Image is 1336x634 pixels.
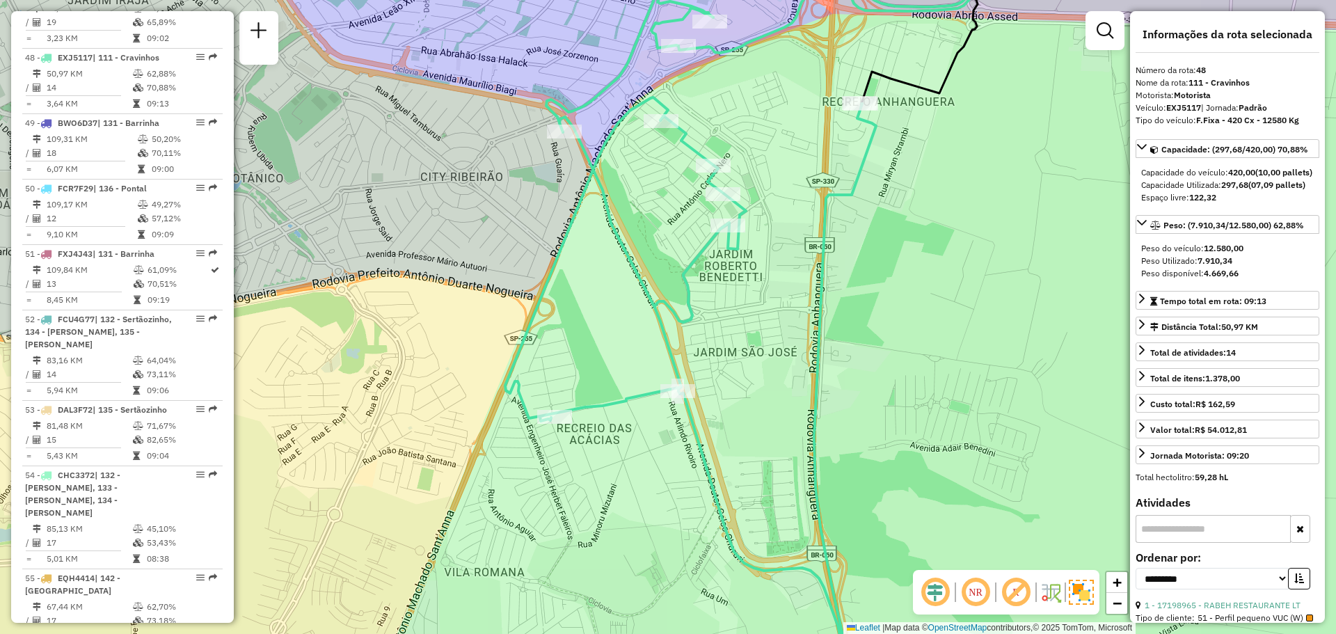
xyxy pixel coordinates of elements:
[58,248,93,259] span: FXJ4J43
[25,470,120,518] span: | 132 - [PERSON_NAME], 133 - [PERSON_NAME], 134 - [PERSON_NAME]
[33,70,41,78] i: Distância Total
[151,198,217,212] td: 49,27%
[25,449,32,463] td: =
[58,52,93,63] span: EXJ5117
[1198,255,1232,266] strong: 7.910,34
[33,149,41,157] i: Total de Atividades
[133,84,143,92] i: % de utilização da cubagem
[1113,594,1122,612] span: −
[146,81,216,95] td: 70,88%
[97,118,159,128] span: | 131 - Barrinha
[146,367,216,381] td: 73,11%
[46,67,132,81] td: 50,97 KM
[133,356,143,365] i: % de utilização do peso
[58,314,95,324] span: FCU4G77
[1221,322,1258,332] span: 50,97 KM
[133,436,143,444] i: % de utilização da cubagem
[209,184,217,192] em: Rota exportada
[196,573,205,582] em: Opções
[1136,291,1319,310] a: Tempo total em rota: 09:13
[245,17,273,48] a: Nova sessão e pesquisa
[93,404,167,415] span: | 135 - Sertãozinho
[209,249,217,257] em: Rota exportada
[33,603,41,611] i: Distância Total
[25,433,32,447] td: /
[46,614,132,628] td: 17
[1226,347,1236,358] strong: 14
[46,354,132,367] td: 83,16 KM
[25,614,32,628] td: /
[196,184,205,192] em: Opções
[33,539,41,547] i: Total de Atividades
[196,118,205,127] em: Opções
[1160,296,1266,306] span: Tempo total em rota: 09:13
[134,296,141,304] i: Tempo total em rota
[1141,243,1243,253] span: Peso do veículo:
[133,539,143,547] i: % de utilização da cubagem
[1150,424,1247,436] div: Valor total:
[46,15,132,29] td: 19
[1174,90,1211,100] strong: Motorista
[25,573,120,596] span: | 142 - [GEOGRAPHIC_DATA]
[138,214,148,223] i: % de utilização da cubagem
[46,552,132,566] td: 5,01 KM
[133,452,140,460] i: Tempo total em rota
[33,525,41,533] i: Distância Total
[58,404,93,415] span: DAL3F72
[1106,572,1127,593] a: Zoom in
[138,149,148,157] i: % de utilização da cubagem
[25,367,32,381] td: /
[46,162,137,176] td: 6,07 KM
[25,15,32,29] td: /
[1136,215,1319,234] a: Peso: (7.910,34/12.580,00) 62,88%
[196,470,205,479] em: Opções
[46,277,133,291] td: 13
[1136,471,1319,484] div: Total hectolitro:
[1141,255,1314,267] div: Peso Utilizado:
[151,132,217,146] td: 50,20%
[33,356,41,365] i: Distância Total
[58,183,93,193] span: FCR7F29
[25,536,32,550] td: /
[146,600,216,614] td: 62,70%
[46,212,137,225] td: 12
[1228,167,1255,177] strong: 420,00
[999,576,1033,609] span: Exibir rótulo
[1188,77,1250,88] strong: 111 - Cravinhos
[1136,102,1319,114] div: Veículo:
[151,162,217,176] td: 09:00
[209,53,217,61] em: Rota exportada
[33,422,41,430] i: Distância Total
[1195,425,1247,435] strong: R$ 54.012,81
[1150,398,1235,411] div: Custo total:
[1288,568,1310,589] button: Ordem crescente
[1248,180,1305,190] strong: (07,09 pallets)
[1141,267,1314,280] div: Peso disponível:
[25,552,32,566] td: =
[58,118,97,128] span: BWO6D37
[843,622,1136,634] div: Map data © contributors,© 2025 TomTom, Microsoft
[146,522,216,536] td: 45,10%
[46,228,137,241] td: 9,10 KM
[25,52,159,63] span: 48 -
[46,536,132,550] td: 17
[133,525,143,533] i: % de utilização do peso
[133,555,140,563] i: Tempo total em rota
[138,165,145,173] i: Tempo total em rota
[1136,445,1319,464] a: Jornada Motorista: 09:20
[46,383,132,397] td: 5,94 KM
[25,248,154,259] span: 51 -
[1205,373,1240,383] strong: 1.378,00
[25,183,147,193] span: 50 -
[25,212,32,225] td: /
[1136,317,1319,335] a: Distância Total:50,97 KM
[1150,347,1236,358] span: Total de atividades:
[25,314,172,349] span: | 132 - Sertãozinho, 134 - [PERSON_NAME], 135 - [PERSON_NAME]
[1195,472,1228,482] strong: 59,28 hL
[1255,167,1312,177] strong: (10,00 pallets)
[46,419,132,433] td: 81,48 KM
[146,614,216,628] td: 73,18%
[46,31,132,45] td: 3,23 KM
[146,15,216,29] td: 65,89%
[1189,192,1216,203] strong: 122,32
